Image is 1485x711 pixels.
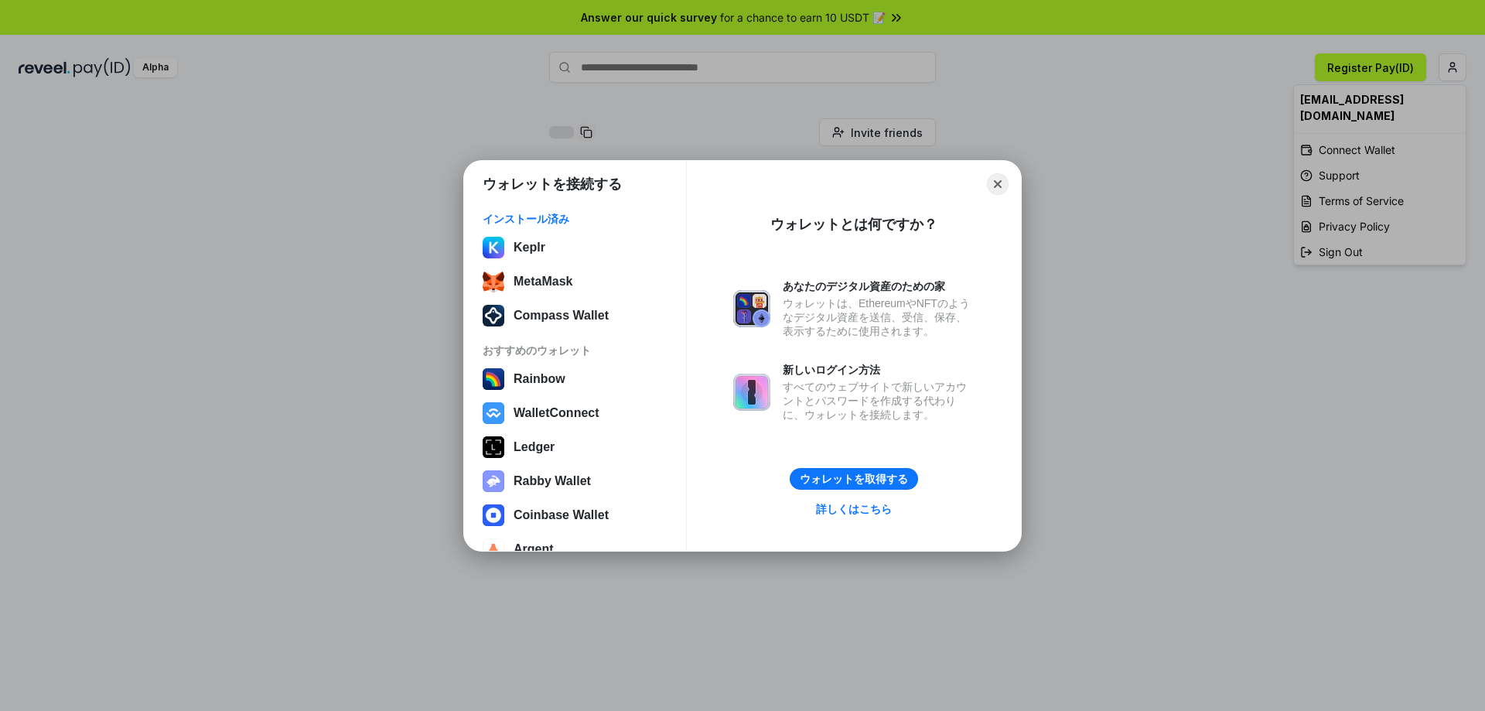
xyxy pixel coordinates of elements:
[483,470,504,492] img: svg+xml,%3Csvg%20xmlns%3D%22http%3A%2F%2Fwww.w3.org%2F2000%2Fsvg%22%20fill%3D%22none%22%20viewBox...
[478,534,672,565] button: Argent
[514,508,609,522] div: Coinbase Wallet
[478,398,672,429] button: WalletConnect
[483,271,504,292] img: svg+xml;base64,PHN2ZyB3aWR0aD0iMzUiIGhlaWdodD0iMzQiIHZpZXdCb3g9IjAgMCAzNSAzNCIgZmlsbD0ibm9uZSIgeG...
[478,364,672,395] button: Rainbow
[816,502,892,516] div: 詳しくはこちら
[790,468,918,490] button: ウォレットを取得する
[483,305,504,326] img: n9aT7X+CwJ2pse3G18qAAAAAElFTkSuQmCC
[514,372,565,386] div: Rainbow
[514,241,545,255] div: Keplr
[483,436,504,458] img: svg+xml,%3Csvg%20xmlns%3D%22http%3A%2F%2Fwww.w3.org%2F2000%2Fsvg%22%20width%3D%2228%22%20height%3...
[478,266,672,297] button: MetaMask
[783,363,975,377] div: 新しいログイン方法
[483,237,504,258] img: ByMCUfJCc2WaAAAAAElFTkSuQmCC
[478,466,672,497] button: Rabby Wallet
[483,344,667,357] div: おすすめのウォレット
[987,173,1009,195] button: Close
[483,538,504,560] img: svg+xml,%3Csvg%20width%3D%2228%22%20height%3D%2228%22%20viewBox%3D%220%200%2028%2028%22%20fill%3D...
[478,300,672,331] button: Compass Wallet
[483,368,504,390] img: svg+xml,%3Csvg%20width%3D%22120%22%20height%3D%22120%22%20viewBox%3D%220%200%20120%20120%22%20fil...
[514,275,572,289] div: MetaMask
[783,279,975,293] div: あなたのデジタル資産のための家
[770,215,937,234] div: ウォレットとは何ですか？
[733,374,770,411] img: svg+xml,%3Csvg%20xmlns%3D%22http%3A%2F%2Fwww.w3.org%2F2000%2Fsvg%22%20fill%3D%22none%22%20viewBox...
[514,406,599,420] div: WalletConnect
[783,380,975,422] div: すべてのウェブサイトで新しいアカウントとパスワードを作成する代わりに、ウォレットを接続します。
[733,290,770,327] img: svg+xml,%3Csvg%20xmlns%3D%22http%3A%2F%2Fwww.w3.org%2F2000%2Fsvg%22%20fill%3D%22none%22%20viewBox...
[514,542,554,556] div: Argent
[514,309,609,323] div: Compass Wallet
[483,504,504,526] img: svg+xml,%3Csvg%20width%3D%2228%22%20height%3D%2228%22%20viewBox%3D%220%200%2028%2028%22%20fill%3D...
[478,232,672,263] button: Keplr
[483,212,667,226] div: インストール済み
[478,432,672,463] button: Ledger
[807,499,901,519] a: 詳しくはこちら
[478,500,672,531] button: Coinbase Wallet
[483,175,622,193] h1: ウォレットを接続する
[783,296,975,338] div: ウォレットは、EthereumやNFTのようなデジタル資産を送信、受信、保存、表示するために使用されます。
[514,474,591,488] div: Rabby Wallet
[483,402,504,424] img: svg+xml,%3Csvg%20width%3D%2228%22%20height%3D%2228%22%20viewBox%3D%220%200%2028%2028%22%20fill%3D...
[514,440,555,454] div: Ledger
[800,472,908,486] div: ウォレットを取得する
